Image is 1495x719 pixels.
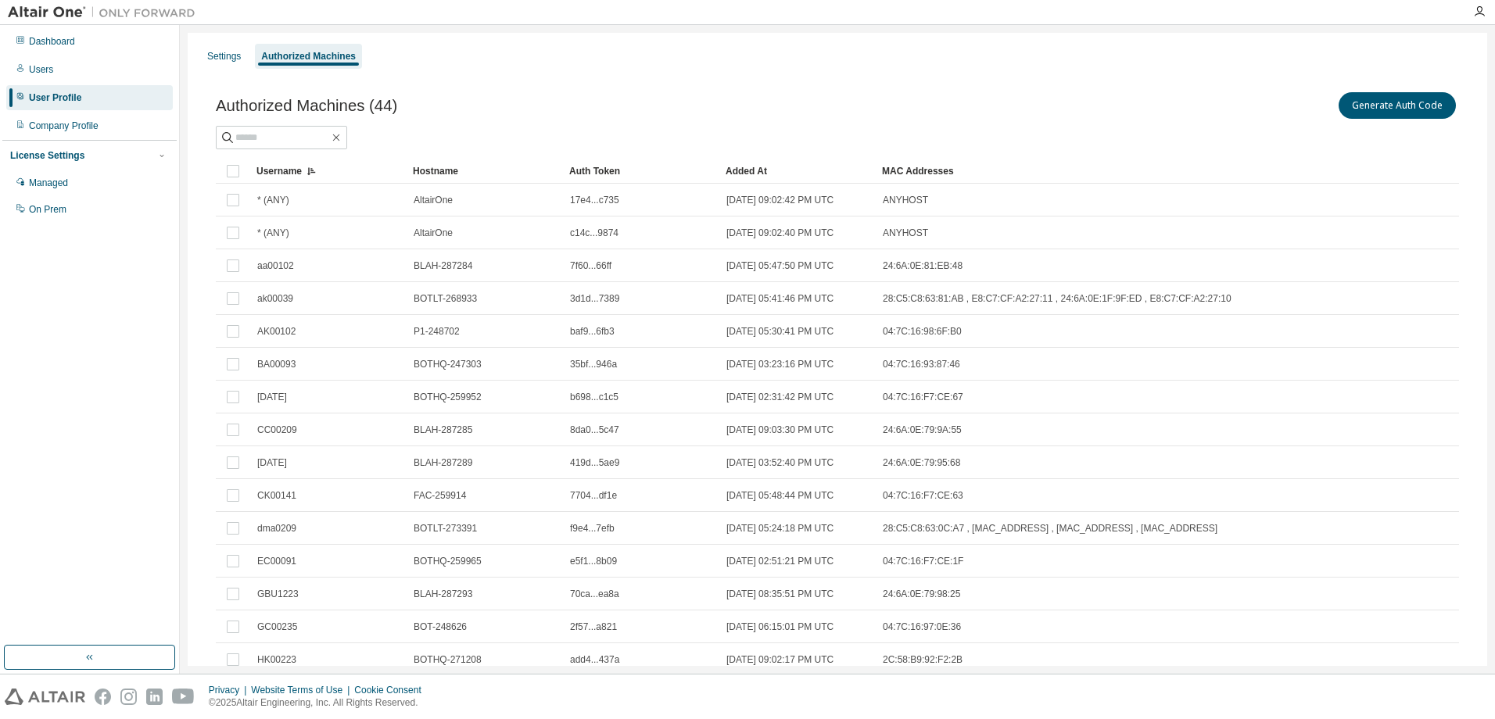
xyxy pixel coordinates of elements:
[256,159,400,184] div: Username
[726,456,834,469] span: [DATE] 03:52:40 PM UTC
[883,588,960,600] span: 24:6A:0E:79:98:25
[570,555,617,567] span: e5f1...8b09
[251,684,354,696] div: Website Terms of Use
[883,358,960,370] span: 04:7C:16:93:87:46
[883,325,962,338] span: 04:7C:16:98:6F:B0
[257,292,293,305] span: ak00039
[570,588,619,600] span: 70ca...ea8a
[570,522,615,535] span: f9e4...7efb
[726,227,834,239] span: [DATE] 09:02:40 PM UTC
[570,259,611,272] span: 7f60...66ff
[883,522,1217,535] span: 28:C5:C8:63:0C:A7 , [MAC_ADDRESS] , [MAC_ADDRESS] , [MAC_ADDRESS]
[726,358,834,370] span: [DATE] 03:23:16 PM UTC
[146,689,163,705] img: linkedin.svg
[414,456,472,469] span: BLAH-287289
[257,227,289,239] span: * (ANY)
[883,456,960,469] span: 24:6A:0E:79:95:68
[570,456,619,469] span: 419d...5ae9
[726,159,869,184] div: Added At
[8,5,203,20] img: Altair One
[570,194,619,206] span: 17e4...c735
[570,325,615,338] span: baf9...6fb3
[414,391,482,403] span: BOTHQ-259952
[207,50,241,63] div: Settings
[10,149,84,162] div: License Settings
[726,424,834,436] span: [DATE] 09:03:30 PM UTC
[726,555,834,567] span: [DATE] 02:51:21 PM UTC
[414,325,460,338] span: P1-248702
[414,194,453,206] span: AltairOne
[726,522,834,535] span: [DATE] 05:24:18 PM UTC
[726,292,834,305] span: [DATE] 05:41:46 PM UTC
[883,489,963,502] span: 04:7C:16:F7:CE:63
[257,325,296,338] span: AK00102
[726,194,834,206] span: [DATE] 09:02:42 PM UTC
[726,489,834,502] span: [DATE] 05:48:44 PM UTC
[726,588,834,600] span: [DATE] 08:35:51 PM UTC
[570,653,619,666] span: add4...437a
[883,227,928,239] span: ANYHOST
[29,177,68,189] div: Managed
[354,684,430,696] div: Cookie Consent
[570,424,619,436] span: 8da0...5c47
[883,259,963,272] span: 24:6A:0E:81:EB:48
[569,159,713,184] div: Auth Token
[172,689,195,705] img: youtube.svg
[414,292,477,305] span: BOTLT-268933
[257,555,296,567] span: EC00091
[257,456,287,469] span: [DATE]
[29,63,53,76] div: Users
[261,50,356,63] div: Authorized Machines
[257,588,299,600] span: GBU1223
[5,689,85,705] img: altair_logo.svg
[726,325,834,338] span: [DATE] 05:30:41 PM UTC
[570,358,617,370] span: 35bf...946a
[414,555,482,567] span: BOTHQ-259965
[257,621,297,633] span: GC00235
[882,159,1287,184] div: MAC Addresses
[414,522,477,535] span: BOTLT-273391
[726,653,834,666] span: [DATE] 09:02:17 PM UTC
[257,391,287,403] span: [DATE]
[29,91,81,104] div: User Profile
[257,653,296,666] span: HK00223
[1339,92,1456,119] button: Generate Auth Code
[414,259,472,272] span: BLAH-287284
[570,391,618,403] span: b698...c1c5
[209,696,431,710] p: © 2025 Altair Engineering, Inc. All Rights Reserved.
[29,35,75,48] div: Dashboard
[414,489,466,502] span: FAC-259914
[120,689,137,705] img: instagram.svg
[414,424,472,436] span: BLAH-287285
[414,621,467,633] span: BOT-248626
[883,424,962,436] span: 24:6A:0E:79:9A:55
[257,424,297,436] span: CC00209
[414,588,472,600] span: BLAH-287293
[216,97,397,115] span: Authorized Machines (44)
[570,489,617,502] span: 7704...df1e
[883,391,963,403] span: 04:7C:16:F7:CE:67
[95,689,111,705] img: facebook.svg
[726,391,834,403] span: [DATE] 02:31:42 PM UTC
[883,194,928,206] span: ANYHOST
[726,259,834,272] span: [DATE] 05:47:50 PM UTC
[726,621,834,633] span: [DATE] 06:15:01 PM UTC
[29,120,99,132] div: Company Profile
[570,292,619,305] span: 3d1d...7389
[414,358,482,370] span: BOTHQ-247303
[257,259,294,272] span: aa00102
[257,358,296,370] span: BA00093
[883,653,963,666] span: 2C:58:B9:92:F2:2B
[570,227,618,239] span: c14c...9874
[257,522,296,535] span: dma0209
[209,684,251,696] div: Privacy
[883,292,1231,305] span: 28:C5:C8:63:81:AB , E8:C7:CF:A2:27:11 , 24:6A:0E:1F:9F:ED , E8:C7:CF:A2:27:10
[883,621,961,633] span: 04:7C:16:97:0E:36
[29,203,66,216] div: On Prem
[414,227,453,239] span: AltairOne
[883,555,963,567] span: 04:7C:16:F7:CE:1F
[414,653,482,666] span: BOTHQ-271208
[257,489,296,502] span: CK00141
[570,621,617,633] span: 2f57...a821
[413,159,557,184] div: Hostname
